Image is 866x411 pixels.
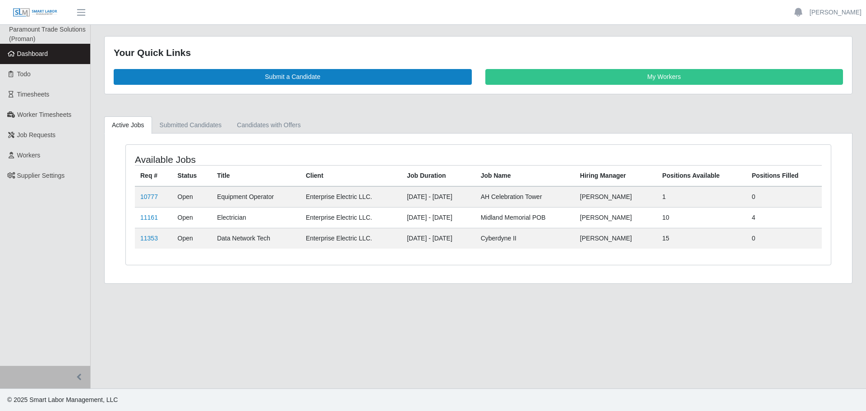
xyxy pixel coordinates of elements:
[140,235,158,242] a: 11353
[746,165,822,186] th: Positions Filled
[300,207,401,228] td: Enterprise Electric LLC.
[300,186,401,208] td: Enterprise Electric LLC.
[810,8,861,17] a: [PERSON_NAME]
[17,152,41,159] span: Workers
[229,116,308,134] a: Candidates with Offers
[17,50,48,57] span: Dashboard
[172,186,212,208] td: Open
[657,186,746,208] td: 1
[140,193,158,200] a: 10777
[575,165,657,186] th: Hiring Manager
[104,116,152,134] a: Active Jobs
[657,228,746,249] td: 15
[575,228,657,249] td: [PERSON_NAME]
[657,207,746,228] td: 10
[17,91,50,98] span: Timesheets
[152,116,230,134] a: Submitted Candidates
[575,207,657,228] td: [PERSON_NAME]
[575,186,657,208] td: [PERSON_NAME]
[212,207,300,228] td: Electrician
[172,228,212,249] td: Open
[300,228,401,249] td: Enterprise Electric LLC.
[17,70,31,78] span: Todo
[475,228,575,249] td: Cyberdyne II
[135,154,413,165] h4: Available Jobs
[212,186,300,208] td: Equipment Operator
[300,165,401,186] th: Client
[401,186,475,208] td: [DATE] - [DATE]
[475,207,575,228] td: Midland Memorial POB
[140,214,158,221] a: 11161
[212,165,300,186] th: Title
[401,228,475,249] td: [DATE] - [DATE]
[9,26,86,42] span: Paramount Trade Solutions (Proman)
[475,186,575,208] td: AH Celebration Tower
[212,228,300,249] td: Data Network Tech
[746,228,822,249] td: 0
[485,69,843,85] a: My Workers
[172,165,212,186] th: Status
[7,396,118,403] span: © 2025 Smart Labor Management, LLC
[475,165,575,186] th: Job Name
[401,165,475,186] th: Job Duration
[746,207,822,228] td: 4
[135,165,172,186] th: Req #
[657,165,746,186] th: Positions Available
[13,8,58,18] img: SLM Logo
[17,131,56,139] span: Job Requests
[17,172,65,179] span: Supplier Settings
[401,207,475,228] td: [DATE] - [DATE]
[17,111,71,118] span: Worker Timesheets
[114,69,472,85] a: Submit a Candidate
[172,207,212,228] td: Open
[114,46,843,60] div: Your Quick Links
[746,186,822,208] td: 0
